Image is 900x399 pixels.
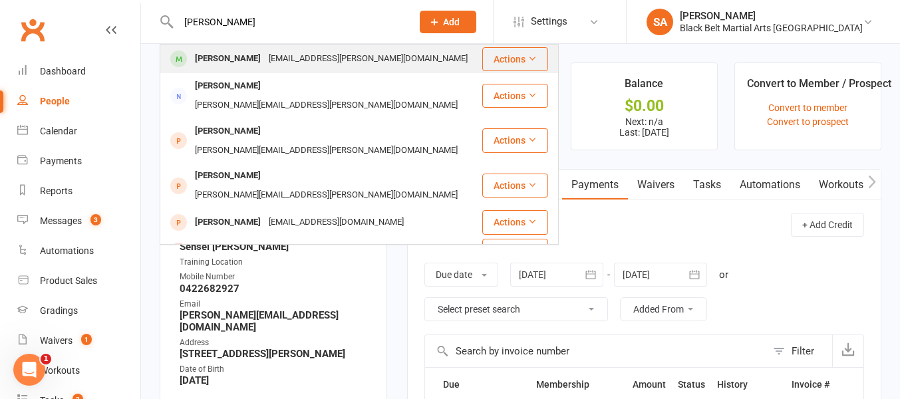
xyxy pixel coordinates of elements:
button: Due date [424,263,498,287]
div: Product Sales [40,275,97,286]
a: Calendar [17,116,140,146]
button: Actions [482,128,548,152]
a: Dashboard [17,57,140,86]
div: [PERSON_NAME][EMAIL_ADDRESS][PERSON_NAME][DOMAIN_NAME] [191,96,462,115]
strong: [PERSON_NAME][EMAIL_ADDRESS][DOMAIN_NAME] [180,309,369,333]
button: Actions [482,210,548,234]
div: [PERSON_NAME] [191,213,265,232]
div: Dashboard [40,66,86,76]
button: Actions [482,47,548,71]
a: People [17,86,140,116]
a: Payments [562,170,628,200]
div: Waivers [40,335,73,346]
div: Calendar [40,126,77,136]
button: Actions [482,174,548,198]
div: [PERSON_NAME] [191,166,265,186]
div: Messages [40,215,82,226]
a: Workouts [810,170,873,200]
strong: Sensei [PERSON_NAME] [180,241,369,253]
a: Reports [17,176,140,206]
div: People [40,96,70,106]
div: [PERSON_NAME] [680,10,863,22]
div: Payments [40,156,82,166]
div: Workouts [40,365,80,376]
a: Workouts [17,356,140,386]
a: Automations [730,170,810,200]
iframe: Intercom live chat [13,354,45,386]
span: 3 [90,214,101,225]
span: 1 [41,354,51,364]
div: or [719,267,728,283]
a: Product Sales [17,266,140,296]
input: Search... [174,13,402,31]
a: Tasks [684,170,730,200]
div: [EMAIL_ADDRESS][DOMAIN_NAME] [265,213,408,232]
a: Messages 3 [17,206,140,236]
span: Settings [531,7,567,37]
div: Date of Birth [180,363,369,376]
a: Convert to member [768,102,847,113]
a: Convert to prospect [767,116,849,127]
a: Payments [17,146,140,176]
div: Automations [40,245,94,256]
div: [PERSON_NAME] [191,241,265,261]
div: [PERSON_NAME][EMAIL_ADDRESS][PERSON_NAME][DOMAIN_NAME] [191,186,462,205]
button: Add [420,11,476,33]
a: Gradings [17,296,140,326]
button: + Add Credit [791,213,864,237]
a: Waivers [628,170,684,200]
div: $0.00 [583,99,705,113]
a: Automations [17,236,140,266]
div: Filter [792,343,814,359]
a: Waivers 1 [17,326,140,356]
div: Convert to Member / Prospect [747,75,891,99]
div: SA [647,9,673,35]
div: Email [180,298,369,311]
strong: [STREET_ADDRESS][PERSON_NAME] [180,348,369,360]
div: [EMAIL_ADDRESS][PERSON_NAME][DOMAIN_NAME] [265,241,472,261]
button: Actions [482,239,548,263]
strong: [DATE] [180,374,369,386]
div: Training Location [180,256,369,269]
div: [PERSON_NAME] [191,122,265,141]
span: Add [443,17,460,27]
a: Clubworx [16,13,49,47]
div: Gradings [40,305,78,316]
strong: 0422682927 [180,283,369,295]
button: Filter [766,335,832,367]
div: Mobile Number [180,271,369,283]
div: Balance [625,75,663,99]
span: 1 [81,334,92,345]
input: Search by invoice number [425,335,766,367]
div: Black Belt Martial Arts [GEOGRAPHIC_DATA] [680,22,863,34]
div: [PERSON_NAME] [191,76,265,96]
div: [PERSON_NAME][EMAIL_ADDRESS][PERSON_NAME][DOMAIN_NAME] [191,141,462,160]
div: [EMAIL_ADDRESS][PERSON_NAME][DOMAIN_NAME] [265,49,472,68]
p: Next: n/a Last: [DATE] [583,116,705,138]
div: Address [180,336,369,349]
button: Actions [482,84,548,108]
div: Reports [40,186,73,196]
div: [PERSON_NAME] [191,49,265,68]
button: Added From [620,297,707,321]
